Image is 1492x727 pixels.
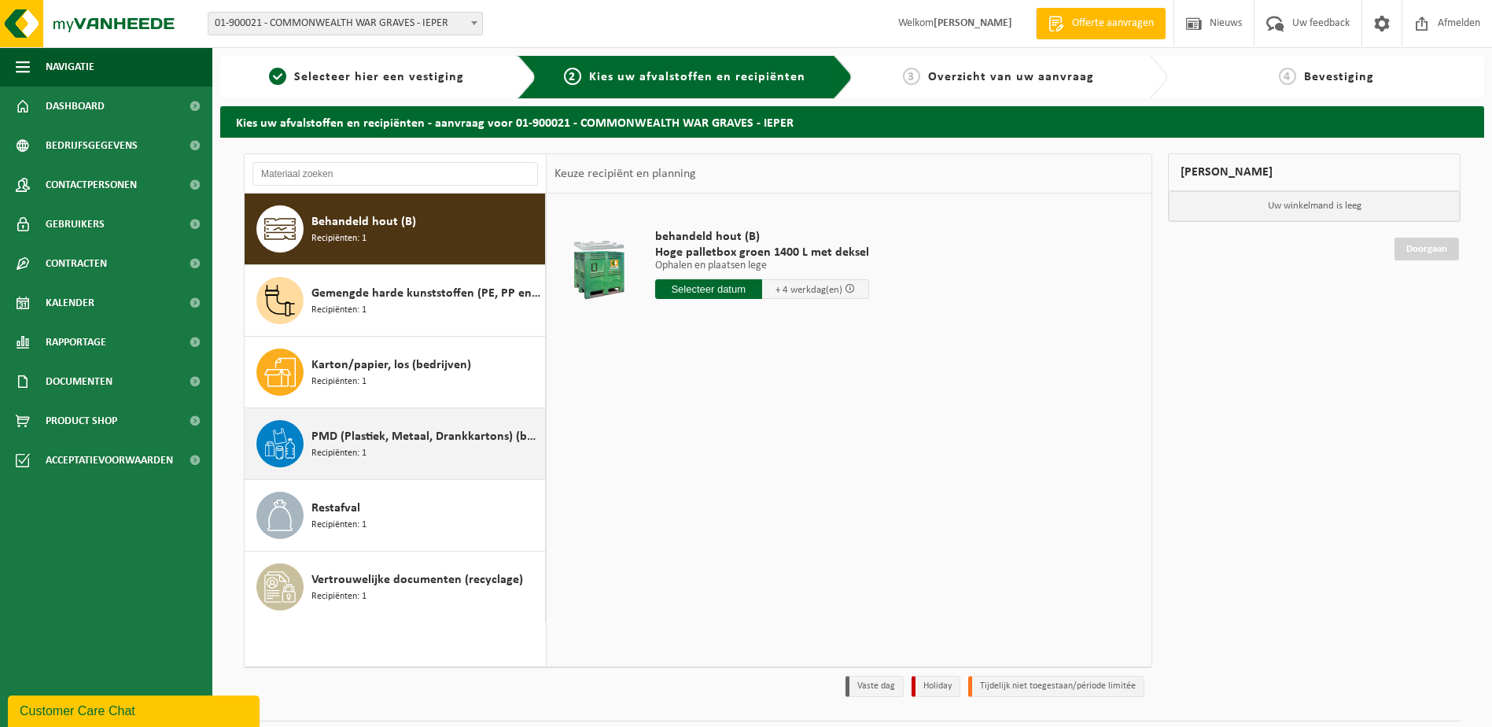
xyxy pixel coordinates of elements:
[220,106,1484,137] h2: Kies uw afvalstoffen en recipiënten - aanvraag voor 01-900021 - COMMONWEALTH WAR GRAVES - IEPER
[775,285,842,295] span: + 4 werkdag(en)
[252,162,538,186] input: Materiaal zoeken
[311,427,541,446] span: PMD (Plastiek, Metaal, Drankkartons) (bedrijven)
[589,71,805,83] span: Kies uw afvalstoffen en recipiënten
[208,12,483,35] span: 01-900021 - COMMONWEALTH WAR GRAVES - IEPER
[311,446,367,461] span: Recipiënten: 1
[564,68,581,85] span: 2
[46,441,173,480] span: Acceptatievoorwaarden
[208,13,482,35] span: 01-900021 - COMMONWEALTH WAR GRAVES - IEPER
[311,375,367,389] span: Recipiënten: 1
[46,47,94,87] span: Navigatie
[269,68,286,85] span: 1
[547,154,704,194] div: Keuze recipiënt en planning
[294,71,464,83] span: Selecteer hier een vestiging
[228,68,505,87] a: 1Selecteer hier een vestiging
[1169,191,1460,221] p: Uw winkelmand is leeg
[311,499,360,518] span: Restafval
[245,552,546,622] button: Vertrouwelijke documenten (recyclage) Recipiënten: 1
[46,126,138,165] span: Bedrijfsgegevens
[845,676,904,697] li: Vaste dag
[1168,153,1461,191] div: [PERSON_NAME]
[928,71,1094,83] span: Overzicht van uw aanvraag
[655,279,762,299] input: Selecteer datum
[46,87,105,126] span: Dashboard
[311,356,471,375] span: Karton/papier, los (bedrijven)
[8,692,263,727] iframe: chat widget
[46,244,107,283] span: Contracten
[912,676,960,697] li: Holiday
[311,518,367,533] span: Recipiënten: 1
[1279,68,1296,85] span: 4
[245,408,546,480] button: PMD (Plastiek, Metaal, Drankkartons) (bedrijven) Recipiënten: 1
[1304,71,1374,83] span: Bevestiging
[46,165,137,205] span: Contactpersonen
[968,676,1144,697] li: Tijdelijk niet toegestaan/période limitée
[311,284,541,303] span: Gemengde harde kunststoffen (PE, PP en PVC), recycleerbaar (industrieel)
[311,570,523,589] span: Vertrouwelijke documenten (recyclage)
[245,265,546,337] button: Gemengde harde kunststoffen (PE, PP en PVC), recycleerbaar (industrieel) Recipiënten: 1
[934,17,1012,29] strong: [PERSON_NAME]
[245,337,546,408] button: Karton/papier, los (bedrijven) Recipiënten: 1
[655,229,869,245] span: behandeld hout (B)
[903,68,920,85] span: 3
[311,231,367,246] span: Recipiënten: 1
[245,480,546,552] button: Restafval Recipiënten: 1
[311,303,367,318] span: Recipiënten: 1
[1068,16,1158,31] span: Offerte aanvragen
[1394,238,1459,260] a: Doorgaan
[46,205,105,244] span: Gebruikers
[46,323,106,362] span: Rapportage
[245,194,546,265] button: Behandeld hout (B) Recipiënten: 1
[1036,8,1166,39] a: Offerte aanvragen
[655,245,869,260] span: Hoge palletbox groen 1400 L met deksel
[311,212,416,231] span: Behandeld hout (B)
[46,401,117,441] span: Product Shop
[46,283,94,323] span: Kalender
[46,362,112,401] span: Documenten
[311,589,367,604] span: Recipiënten: 1
[655,260,869,271] p: Ophalen en plaatsen lege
